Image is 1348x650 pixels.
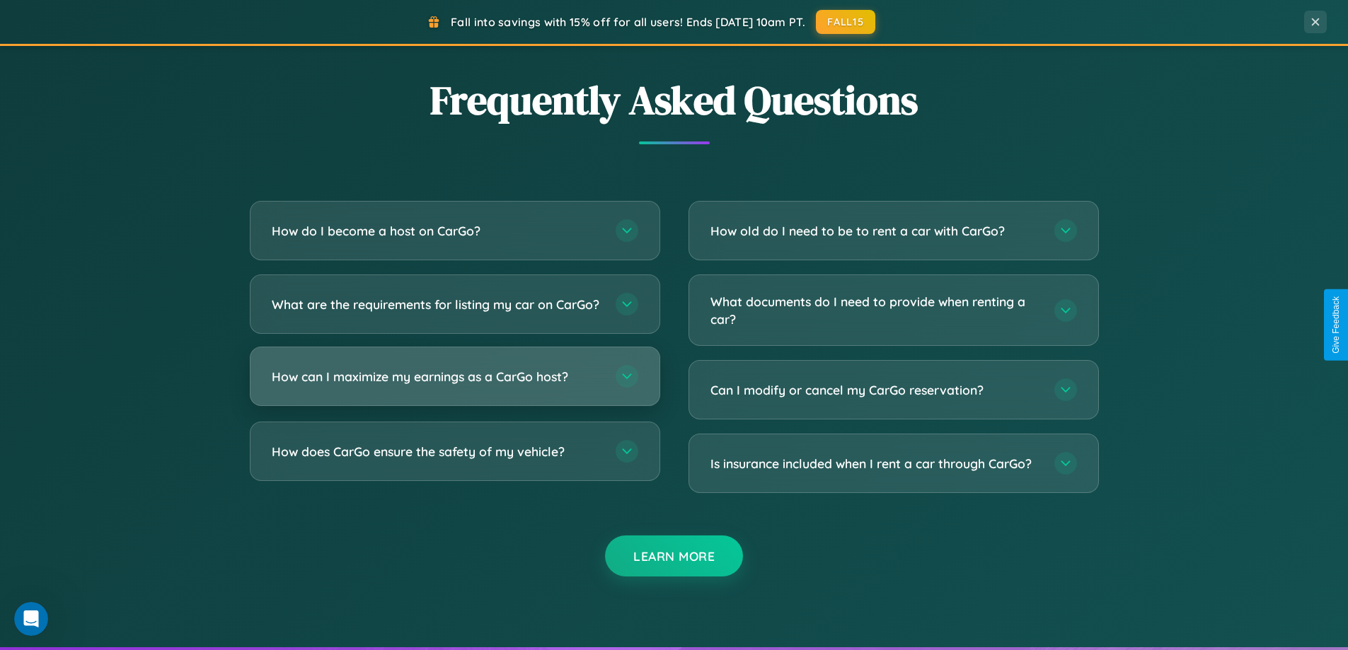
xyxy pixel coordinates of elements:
[451,15,805,29] span: Fall into savings with 15% off for all users! Ends [DATE] 10am PT.
[710,381,1040,399] h3: Can I modify or cancel my CarGo reservation?
[250,73,1099,127] h2: Frequently Asked Questions
[710,222,1040,240] h3: How old do I need to be to rent a car with CarGo?
[816,10,875,34] button: FALL15
[1331,296,1341,354] div: Give Feedback
[710,293,1040,327] h3: What documents do I need to provide when renting a car?
[272,368,601,385] h3: How can I maximize my earnings as a CarGo host?
[710,455,1040,472] h3: Is insurance included when I rent a car through CarGo?
[605,535,743,576] button: Learn More
[272,222,601,240] h3: How do I become a host on CarGo?
[272,296,601,313] h3: What are the requirements for listing my car on CarGo?
[14,602,48,636] iframe: Intercom live chat
[272,443,601,460] h3: How does CarGo ensure the safety of my vehicle?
